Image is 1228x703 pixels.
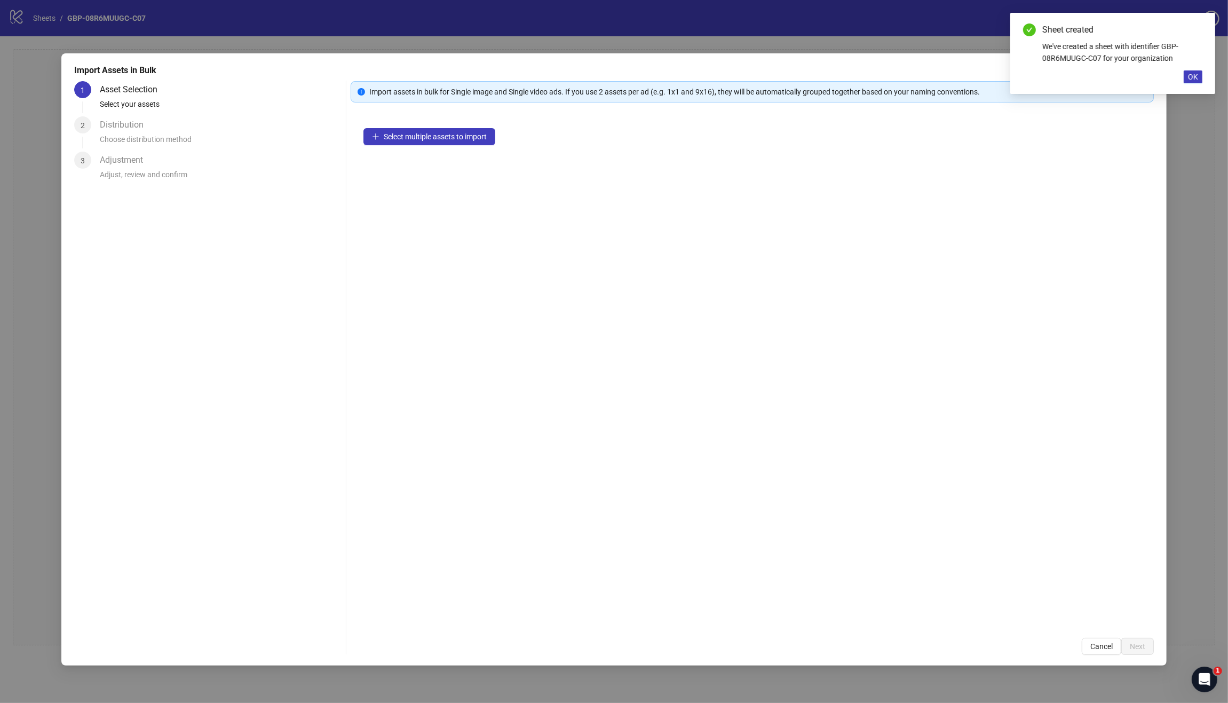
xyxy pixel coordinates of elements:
[1023,23,1036,36] span: check-circle
[100,152,152,169] div: Adjustment
[1192,667,1217,692] iframe: Intercom live chat
[100,81,166,98] div: Asset Selection
[1042,41,1202,64] div: We've created a sheet with identifier GBP-08R6MUUGC-C07 for your organization
[1184,70,1202,83] button: OK
[373,133,380,140] span: plus
[81,121,85,130] span: 2
[1042,23,1202,36] div: Sheet created
[1090,642,1113,651] span: Cancel
[1082,638,1121,655] button: Cancel
[100,116,152,133] div: Distribution
[81,86,85,94] span: 1
[1121,638,1154,655] button: Next
[364,128,496,145] button: Select multiple assets to import
[1188,73,1198,81] span: OK
[358,88,366,96] span: info-circle
[1214,667,1222,675] span: 1
[81,156,85,165] span: 3
[100,169,342,187] div: Adjust, review and confirm
[1191,23,1202,35] a: Close
[384,132,487,141] span: Select multiple assets to import
[74,64,1154,77] div: Import Assets in Bulk
[370,86,1147,98] div: Import assets in bulk for Single image and Single video ads. If you use 2 assets per ad (e.g. 1x1...
[100,98,342,116] div: Select your assets
[100,133,342,152] div: Choose distribution method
